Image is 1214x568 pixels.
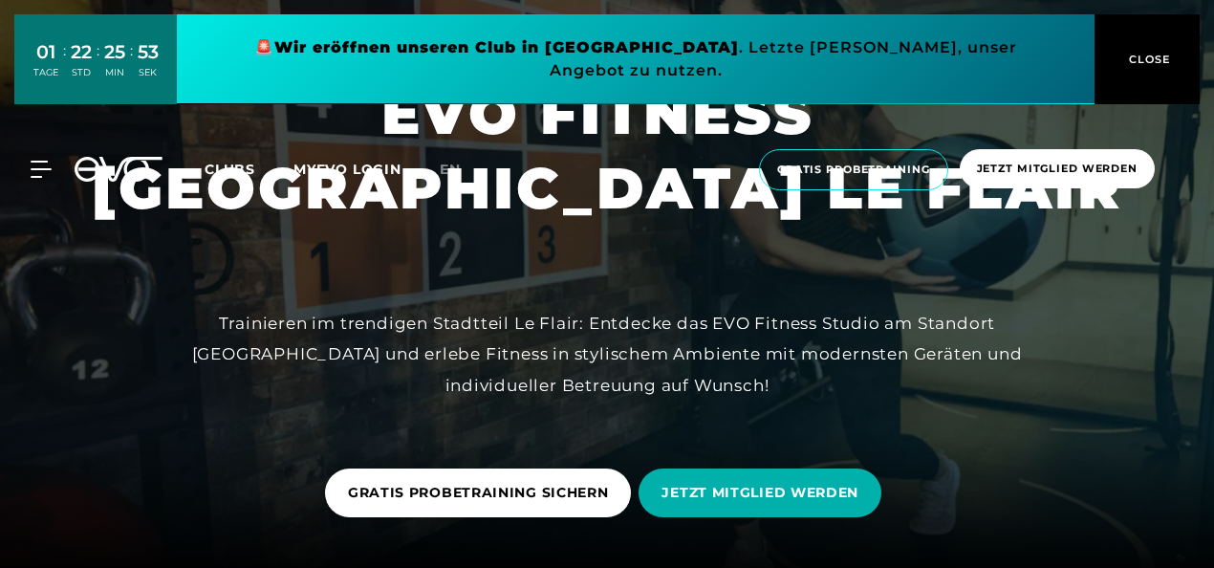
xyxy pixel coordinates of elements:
[954,149,1160,190] a: Jetzt Mitglied werden
[440,159,484,181] a: en
[661,483,858,503] span: JETZT MITGLIED WERDEN
[130,40,133,91] div: :
[977,161,1138,177] span: Jetzt Mitglied werden
[71,38,92,66] div: 22
[440,161,461,178] span: en
[348,483,609,503] span: GRATIS PROBETRAINING SICHERN
[63,40,66,91] div: :
[205,161,255,178] span: Clubs
[97,40,99,91] div: :
[138,66,159,79] div: SEK
[33,66,58,79] div: TAGE
[177,308,1037,401] div: Trainieren im trendigen Stadtteil Le Flair: Entdecke das EVO Fitness Studio am Standort [GEOGRAPH...
[639,454,889,532] a: JETZT MITGLIED WERDEN
[777,162,930,178] span: Gratis Probetraining
[325,454,640,532] a: GRATIS PROBETRAINING SICHERN
[33,38,58,66] div: 01
[138,38,159,66] div: 53
[293,161,401,178] a: MYEVO LOGIN
[104,66,125,79] div: MIN
[1095,14,1200,104] button: CLOSE
[753,149,954,190] a: Gratis Probetraining
[104,38,125,66] div: 25
[1124,51,1171,68] span: CLOSE
[71,66,92,79] div: STD
[205,160,293,178] a: Clubs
